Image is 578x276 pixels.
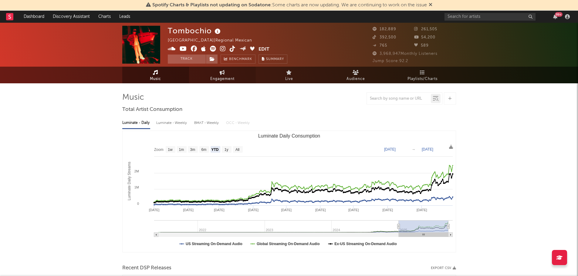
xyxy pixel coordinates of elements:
text: Global Streaming On-Demand Audio [256,242,319,246]
text: [DATE] [382,208,393,212]
span: Playlists/Charts [407,75,438,83]
span: Engagement [210,75,235,83]
text: Luminate Daily Streams [127,162,131,200]
button: 99+ [553,14,557,19]
text: All [235,148,239,152]
text: [DATE] [315,208,326,212]
a: Playlists/Charts [389,67,456,83]
input: Search for artists [444,13,536,21]
text: [DATE] [348,208,359,212]
text: 6m [201,148,206,152]
text: 0 [137,202,139,205]
text: 1m [179,148,184,152]
div: BMAT - Weekly [194,118,220,128]
span: Audience [346,75,365,83]
span: 182,889 [373,27,396,31]
span: Dismiss [429,3,432,8]
div: Luminate - Daily [122,118,150,128]
span: 765 [373,44,387,48]
button: Track [168,55,206,64]
span: Benchmark [229,56,252,63]
text: 3m [190,148,195,152]
span: Spotify Charts & Playlists not updating on Sodatone [152,3,271,8]
span: 3,968,947 Monthly Listeners [373,52,438,56]
text: [DATE] [417,208,427,212]
input: Search by song name or URL [367,96,431,101]
span: Live [285,75,293,83]
text: Zoom [154,148,164,152]
div: Tombochio [168,26,222,36]
div: Luminate - Weekly [156,118,188,128]
div: 99 + [555,12,563,17]
button: Export CSV [431,266,456,270]
text: Luminate Daily Consumption [258,133,320,138]
a: Audience [323,67,389,83]
span: Recent DSP Releases [122,264,171,272]
span: Summary [266,58,284,61]
text: [DATE] [281,208,292,212]
a: Leads [115,11,134,23]
a: Live [256,67,323,83]
text: [DATE] [149,208,159,212]
a: Dashboard [19,11,49,23]
svg: Luminate Daily Consumption [123,131,456,252]
text: [DATE] [248,208,259,212]
span: 589 [414,44,429,48]
div: [GEOGRAPHIC_DATA] | Regional Mexican [168,37,259,44]
a: Engagement [189,67,256,83]
text: YTD [211,148,218,152]
text: [DATE] [384,147,396,151]
span: Jump Score: 92.2 [373,59,408,63]
span: Total Artist Consumption [122,106,182,113]
button: Edit [259,46,269,53]
span: 392,500 [373,35,396,39]
a: Discovery Assistant [49,11,94,23]
text: 2M [134,169,139,173]
span: 54,200 [414,35,435,39]
text: 1w [168,148,173,152]
button: Summary [259,55,287,64]
text: [DATE] [183,208,194,212]
text: → [412,147,415,151]
span: : Some charts are now updating. We are continuing to work on the issue [152,3,427,8]
a: Music [122,67,189,83]
span: 261,505 [414,27,437,31]
text: 1M [134,185,139,189]
span: Music [150,75,161,83]
text: [DATE] [214,208,224,212]
text: Ex-US Streaming On-Demand Audio [334,242,397,246]
a: Charts [94,11,115,23]
text: [DATE] [422,147,433,151]
a: Benchmark [221,55,255,64]
text: US Streaming On-Demand Audio [186,242,242,246]
text: 1y [224,148,228,152]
